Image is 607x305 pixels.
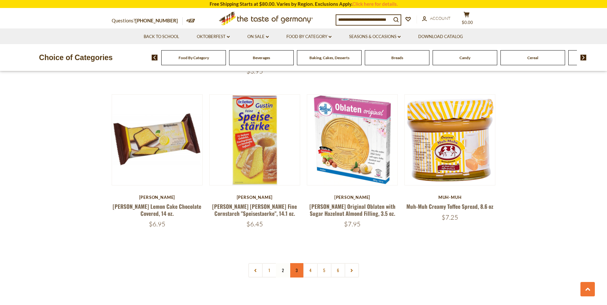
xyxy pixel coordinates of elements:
[149,220,165,228] span: $6.95
[152,55,158,60] img: previous arrow
[246,220,263,228] span: $6.45
[286,33,331,40] a: Food By Category
[307,95,398,185] img: Wetzel Original Oblaten with Sugar Hazelnut Almond Filling, 3.5 oz.
[212,202,297,217] a: [PERSON_NAME] [PERSON_NAME] Fine Cornstarch "Speisestaerke", 14.1 oz.
[247,33,269,40] a: On Sale
[197,33,230,40] a: Oktoberfest
[112,95,203,185] img: Schluender Lemon Cake Chocolate Covered, 14 oz.
[253,55,270,60] a: Beverages
[391,55,403,60] a: Breads
[179,55,209,60] a: Food By Category
[210,95,300,185] img: Dr. Oetker Gustin Fine Cornstarch "Speisestaerke", 14.1 oz.
[309,55,349,60] a: Baking, Cakes, Desserts
[349,33,401,40] a: Seasons & Occasions
[309,202,395,217] a: [PERSON_NAME] Original Oblaten with Sugar Hazelnut Almond Filling, 3.5 oz.
[209,195,300,200] div: [PERSON_NAME]
[352,1,398,7] a: Click here for details.
[262,263,276,278] a: 1
[290,263,304,278] a: 3
[404,195,496,200] div: Muh-Muh
[307,195,398,200] div: [PERSON_NAME]
[527,55,538,60] a: Cereal
[113,202,201,217] a: [PERSON_NAME] Lemon Cake Chocolate Covered, 14 oz.
[405,95,495,185] img: Muh-Muh Creamy Toffee Spread, 8.6 oz
[144,33,179,40] a: Back to School
[430,16,451,21] span: Account
[406,202,493,210] a: Muh-Muh Creamy Toffee Spread, 8.6 oz
[331,263,345,278] a: 6
[459,55,470,60] a: Candy
[344,220,361,228] span: $7.95
[462,20,473,25] span: $0.00
[422,15,451,22] a: Account
[112,17,183,25] p: Questions?
[457,12,476,27] button: $0.00
[442,213,458,221] span: $7.25
[135,18,178,23] a: [PHONE_NUMBER]
[580,55,587,60] img: next arrow
[418,33,463,40] a: Download Catalog
[112,195,203,200] div: [PERSON_NAME]
[303,263,318,278] a: 4
[317,263,331,278] a: 5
